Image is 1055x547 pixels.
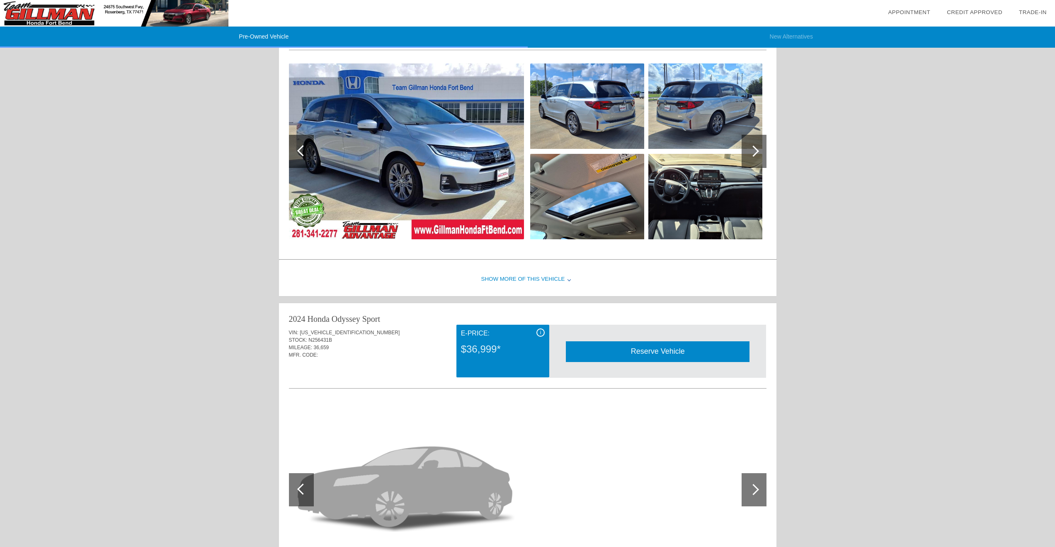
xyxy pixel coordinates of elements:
img: afb3635517d94006b3a1c4bdb424b833.jpg [648,154,762,239]
div: 2024 Honda Odyssey [289,313,360,325]
span: [US_VEHICLE_IDENTIFICATION_NUMBER] [300,330,400,335]
div: Quoted on [DATE] 12:07:36 PM [289,364,766,377]
div: i [536,328,545,337]
img: f2823d6df393426b81bc1100580e42a5.jpg [530,63,644,149]
div: Reserve Vehicle [566,341,749,362]
div: E-Price: [461,328,545,338]
img: 4604339788c441e0bb4de93c58b70409.jpg [289,63,524,239]
span: STOCK: [289,337,307,343]
span: 36,659 [314,345,329,350]
a: Trade-In [1019,9,1047,15]
a: Appointment [888,9,930,15]
img: 8a1131fd3a7f49588c642a0d4cf2fd98.jpg [530,154,644,239]
div: $36,999* [461,338,545,360]
span: MILEAGE: [289,345,313,350]
div: Sport [362,313,380,325]
div: Show More of this Vehicle [279,263,776,296]
span: MFR. CODE: [289,352,318,358]
a: Credit Approved [947,9,1002,15]
span: N256431B [308,337,332,343]
span: VIN: [289,330,298,335]
img: 5d7cc8ae374b40b5ae885a4c4f3cb57d.jpg [648,63,762,149]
